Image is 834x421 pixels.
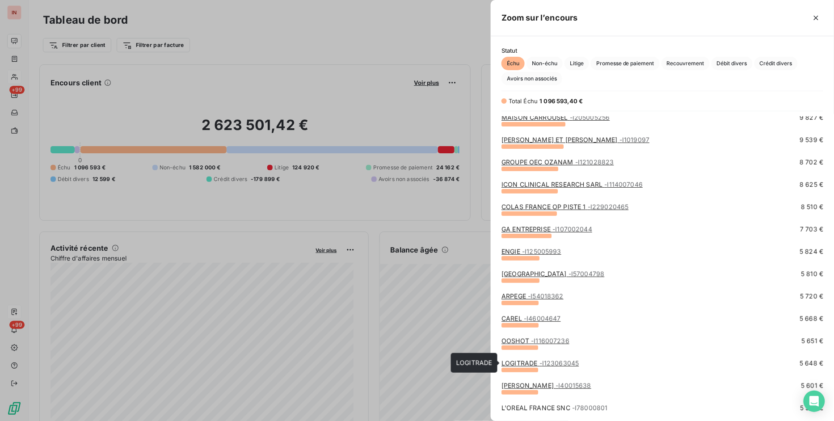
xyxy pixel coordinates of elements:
a: GROUPE OEC OZANAM [501,158,614,166]
span: Statut [501,47,823,54]
span: 5 720 € [800,292,823,301]
span: 5 824 € [800,247,823,256]
span: - I116007236 [531,337,569,345]
a: L'OREAL FRANCE SNC [501,404,607,412]
button: Échu [501,57,525,70]
span: 1 096 593,40 € [540,97,583,105]
span: 8 510 € [801,202,823,211]
a: ICON CLINICAL RESEARCH SARL [501,181,643,188]
button: Non-échu [527,57,563,70]
a: COLAS FRANCE OP PISTE 1 [501,203,628,210]
button: Promesse de paiement [591,57,660,70]
h5: Zoom sur l’encours [501,12,578,24]
span: LOGITRADE [456,359,492,366]
span: 5 563 € [800,404,823,413]
span: - I123063045 [539,359,579,367]
span: - I40015638 [556,382,591,389]
span: - I107002044 [552,225,592,233]
span: - I125005993 [522,248,561,255]
span: Total Échu [509,97,538,105]
button: Débit divers [712,57,753,70]
a: MAISON CARROUSEL [501,114,610,121]
button: Avoirs non associés [501,72,562,85]
a: [PERSON_NAME] ET [PERSON_NAME] [501,136,649,143]
a: ENGIE [501,248,561,255]
span: - I78000801 [572,404,608,412]
a: GA ENTREPRISE [501,225,592,233]
span: 8 625 € [800,180,823,189]
span: 5 601 € [801,381,823,390]
div: grid [491,117,834,410]
span: 5 651 € [801,337,823,345]
span: - I54018362 [528,292,564,300]
span: - I1019097 [619,136,649,143]
div: Open Intercom Messenger [804,391,825,412]
a: [GEOGRAPHIC_DATA] [501,270,604,278]
span: - I46004647 [524,315,561,322]
span: 5 648 € [800,359,823,368]
a: ARPEGE [501,292,564,300]
a: OOSHOT [501,337,569,345]
button: Recouvrement [661,57,710,70]
span: 9 827 € [800,113,823,122]
span: 8 702 € [800,158,823,167]
span: 7 703 € [800,225,823,234]
span: 5 810 € [801,269,823,278]
span: - I229020465 [588,203,629,210]
button: Litige [564,57,589,70]
a: CAREL [501,315,560,322]
span: - I121028823 [575,158,614,166]
a: LOGITRADE [501,359,579,367]
span: - I114007046 [604,181,643,188]
span: - I57004798 [569,270,605,278]
span: 9 539 € [800,135,823,144]
span: 5 668 € [800,314,823,323]
button: Crédit divers [754,57,798,70]
span: - I205005256 [570,114,610,121]
a: [PERSON_NAME] [501,382,591,389]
